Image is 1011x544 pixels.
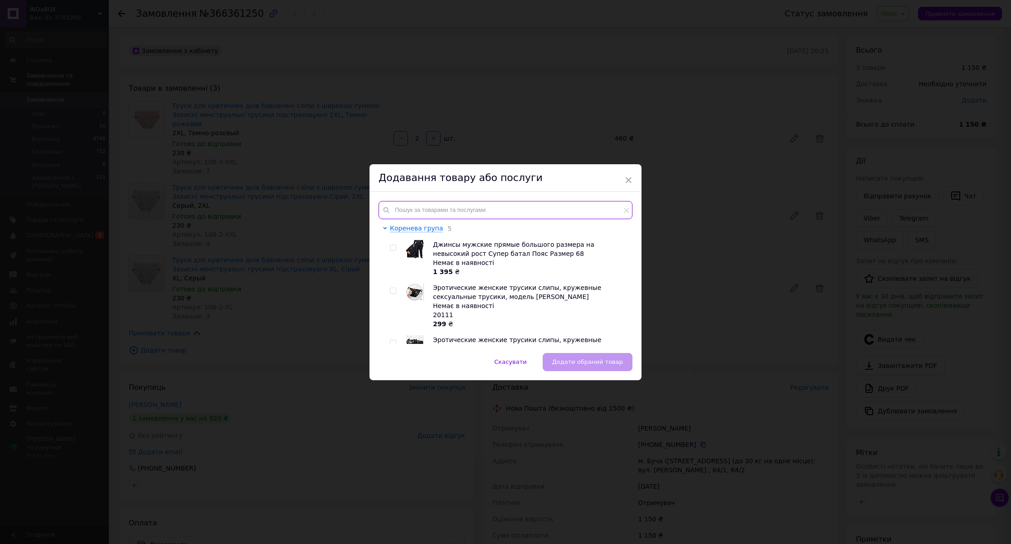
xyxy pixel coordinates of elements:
div: Немає в наявності [433,301,627,310]
div: ₴ [433,267,627,276]
div: Додавання товару або послуги [369,164,642,192]
span: 20111 [433,311,453,319]
span: Эротические женские трусики слипы, кружевные сексуальные трусики, модель [PERSON_NAME] [433,284,601,300]
b: 299 [433,320,446,328]
span: × [624,172,632,188]
span: Джинсы мужские прямые большого размера на невысокий рост Супер батал Пояс Размер 68 [433,241,594,257]
span: 5 [443,225,452,232]
img: Эротические женские трусики слипы, кружевные сексуальные трусики, модель Н [406,283,424,301]
img: Эротические женские трусики слипы, кружевные сексуальные трусики, модель G [406,335,424,353]
input: Пошук за товарами та послугами [379,201,632,219]
b: 1 395 [433,268,453,275]
img: Джинсы мужские прямые большого размера на невысокий рост Супер батал Пояс Размер 68 [406,240,424,258]
div: Немає в наявності [433,258,627,267]
span: Коренева група [390,225,443,232]
span: Скасувати [494,358,526,365]
button: Скасувати [485,353,536,371]
div: ₴ [433,319,627,328]
span: Эротические женские трусики слипы, кружевные сексуальные трусики, модель G [433,336,601,353]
